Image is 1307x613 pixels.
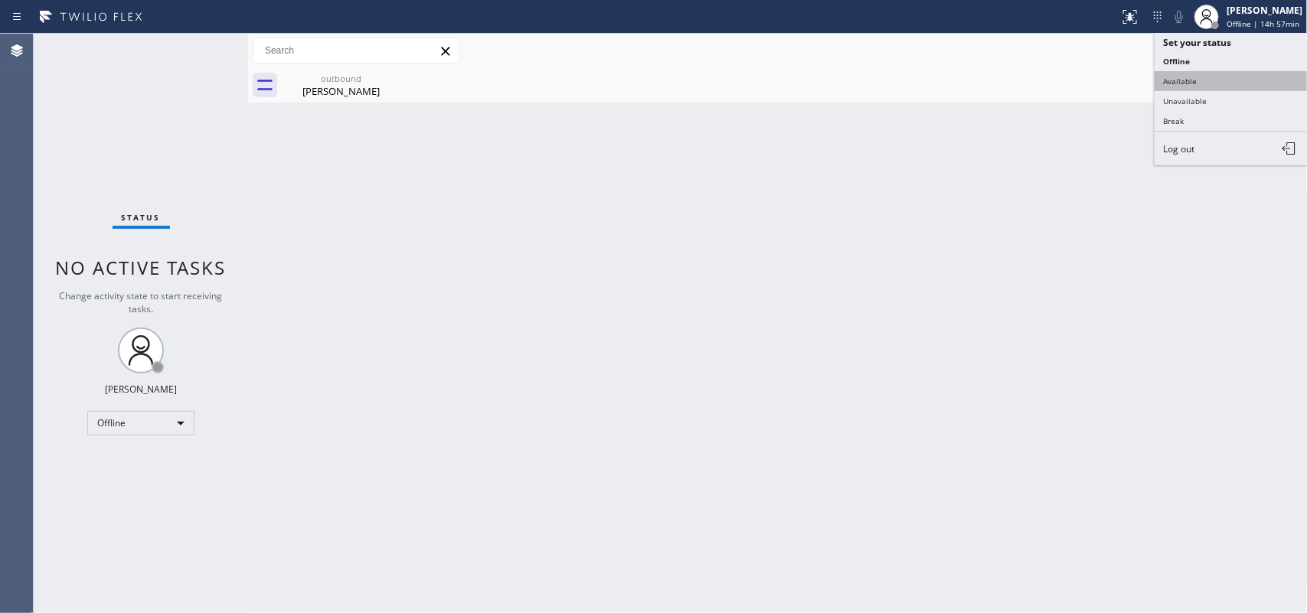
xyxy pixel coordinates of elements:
input: Search [253,38,459,63]
div: [PERSON_NAME] [283,84,399,98]
span: Status [122,212,161,223]
div: outbound [283,73,399,84]
div: [PERSON_NAME] [105,383,177,396]
span: No active tasks [56,255,227,280]
div: Janice Cefalo [283,68,399,103]
div: Offline [87,411,194,435]
span: Offline | 14h 57min [1227,18,1299,29]
button: Mute [1168,6,1190,28]
div: [PERSON_NAME] [1227,4,1302,17]
span: Change activity state to start receiving tasks. [60,289,223,315]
